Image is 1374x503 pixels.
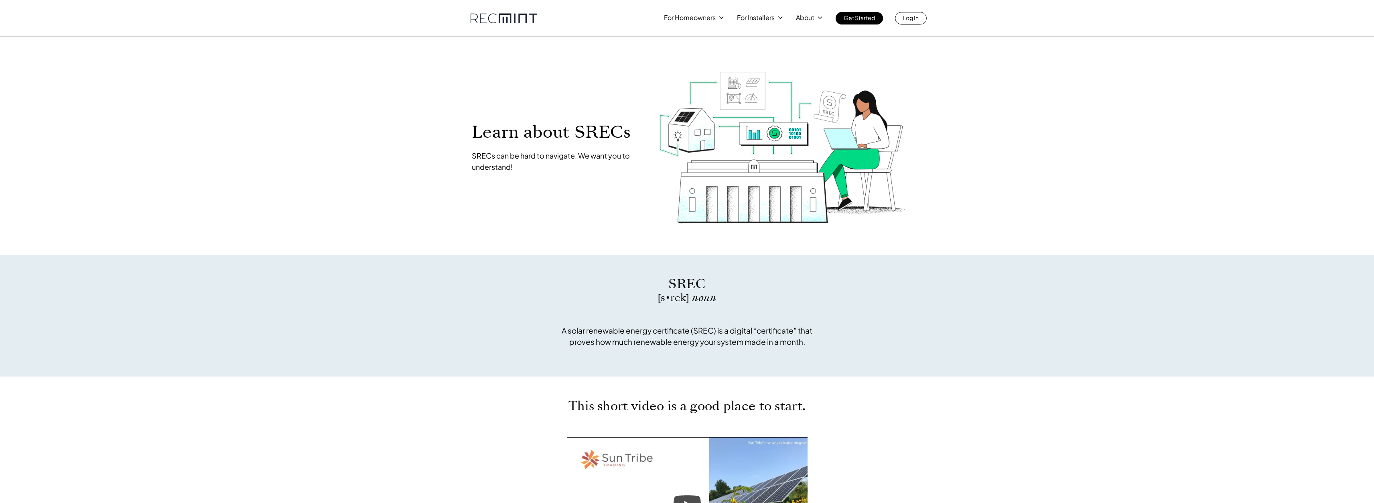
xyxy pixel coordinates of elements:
span: noun [692,291,716,305]
p: This short video is a good place to start. [537,401,838,411]
p: SRECs can be hard to navigate. We want you to understand! [472,150,643,173]
p: For Installers [737,12,775,23]
p: Get Started [844,12,875,23]
p: For Homeowners [664,12,716,23]
p: Log In [903,12,919,23]
a: Get Started [836,12,883,24]
p: About [796,12,814,23]
p: [s • rek] [557,293,818,303]
p: Learn about SRECs [472,123,643,141]
p: SREC [557,275,818,293]
p: A solar renewable energy certificate (SREC) is a digital “certificate” that proves how much renew... [557,325,818,347]
a: Log In [895,12,927,24]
